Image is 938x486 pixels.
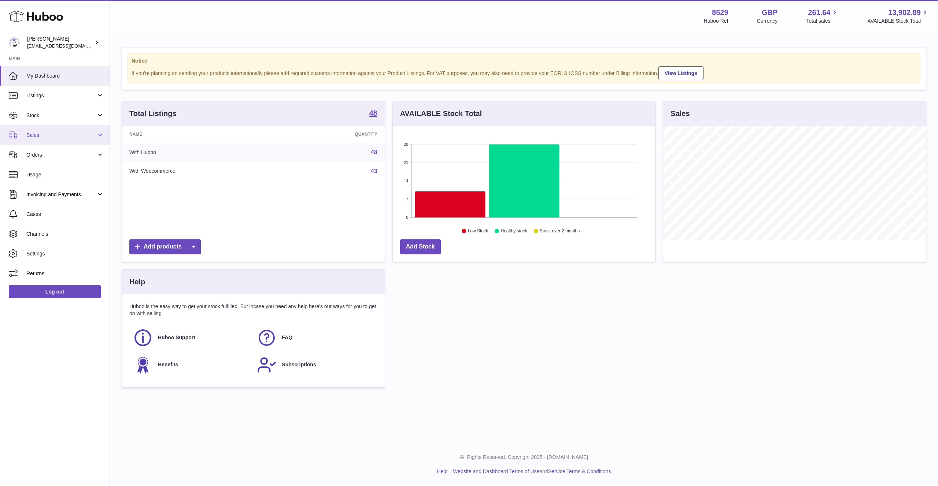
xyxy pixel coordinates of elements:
div: If you're planning on sending your products internationally please add required customs informati... [132,65,916,80]
a: 48 [369,109,377,118]
span: Cases [26,211,104,218]
h3: Total Listings [129,109,177,119]
a: Service Terms & Conditions [548,468,611,474]
th: Quantity [285,126,385,143]
td: With Huboo [122,143,285,162]
strong: GBP [762,8,778,18]
strong: 48 [369,109,377,117]
a: 261.64 Total sales [806,8,839,25]
span: Returns [26,270,104,277]
span: Settings [26,250,104,257]
img: admin@redgrass.ch [9,37,20,48]
text: Low Stock [468,229,488,234]
text: 21 [404,160,408,165]
a: Subscriptions [257,355,373,375]
a: Help [437,468,448,474]
text: Healthy stock [501,229,527,234]
span: Orders [26,152,96,158]
span: Stock [26,112,96,119]
span: Invoicing and Payments [26,191,96,198]
text: Stock over 2 months [540,229,580,234]
a: Add products [129,239,201,254]
p: All Rights Reserved. Copyright 2025 - [DOMAIN_NAME] [116,454,932,461]
text: 0 [406,215,408,220]
span: Channels [26,231,104,238]
a: Benefits [133,355,250,375]
a: View Listings [658,66,703,80]
span: [EMAIL_ADDRESS][DOMAIN_NAME] [27,43,108,49]
span: My Dashboard [26,72,104,79]
li: and [450,468,611,475]
h3: AVAILABLE Stock Total [400,109,482,119]
span: 13,902.89 [888,8,921,18]
span: Subscriptions [282,361,316,368]
strong: 8529 [712,8,728,18]
a: FAQ [257,328,373,348]
h3: Sales [671,109,690,119]
td: With Woocommerce [122,162,285,181]
span: AVAILABLE Stock Total [867,18,929,25]
div: [PERSON_NAME] [27,35,93,49]
span: Usage [26,171,104,178]
div: Currency [757,18,778,25]
a: 48 [371,149,377,155]
span: 261.64 [808,8,830,18]
strong: Notice [132,57,916,64]
h3: Help [129,277,145,287]
text: 28 [404,142,408,146]
span: Sales [26,132,96,139]
a: Add Stock [400,239,441,254]
th: Name [122,126,285,143]
div: Huboo Ref [704,18,728,25]
span: Listings [26,92,96,99]
a: 13,902.89 AVAILABLE Stock Total [867,8,929,25]
span: Huboo Support [158,334,195,341]
text: 14 [404,179,408,183]
a: Log out [9,285,101,298]
span: FAQ [282,334,292,341]
span: Benefits [158,361,178,368]
span: Total sales [806,18,839,25]
text: 7 [406,197,408,201]
p: Huboo is the easy way to get your stock fulfilled. But incase you need any help here's our ways f... [129,303,377,317]
a: 43 [371,168,377,174]
a: Huboo Support [133,328,250,348]
a: Website and Dashboard Terms of Use [453,468,539,474]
